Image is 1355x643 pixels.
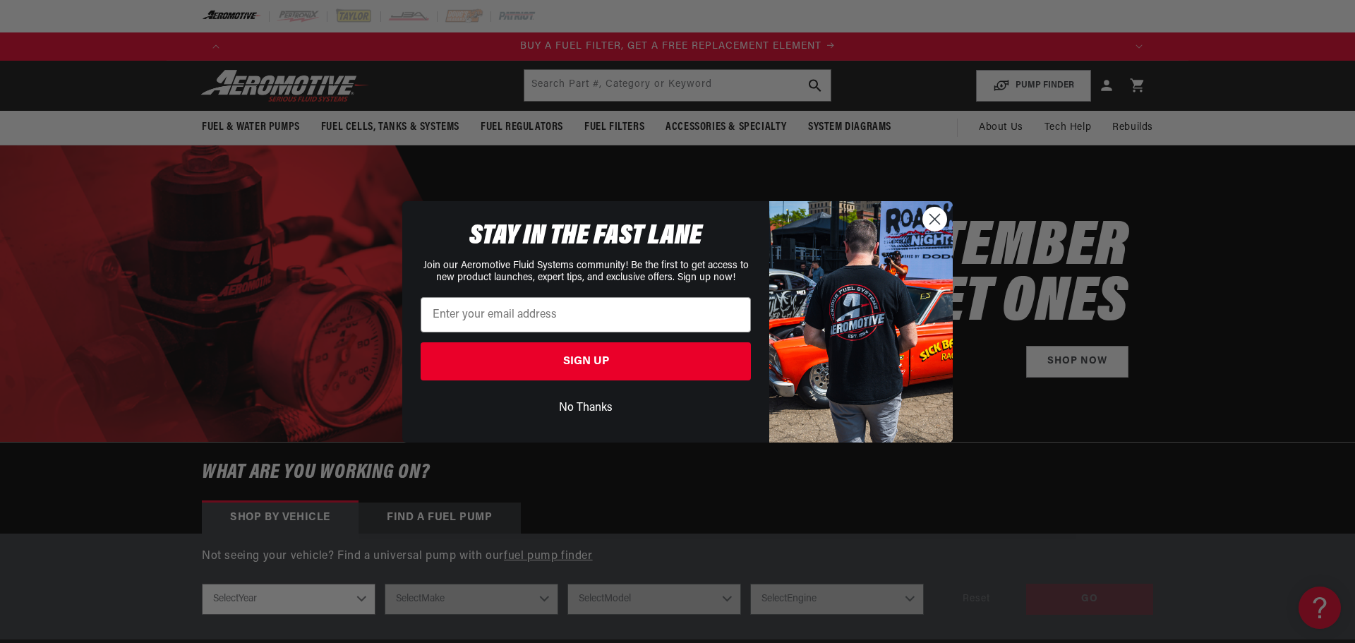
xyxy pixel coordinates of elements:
span: Join our Aeromotive Fluid Systems community! Be the first to get access to new product launches, ... [423,260,749,283]
button: Close dialog [922,207,947,232]
img: 9278e0a8-2f18-4465-98b4-5c473baabe7a.jpeg [769,201,953,443]
button: SIGN UP [421,342,751,380]
button: No Thanks [421,395,751,421]
input: Enter your email address [421,297,751,332]
span: STAY IN THE FAST LANE [469,222,702,251]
